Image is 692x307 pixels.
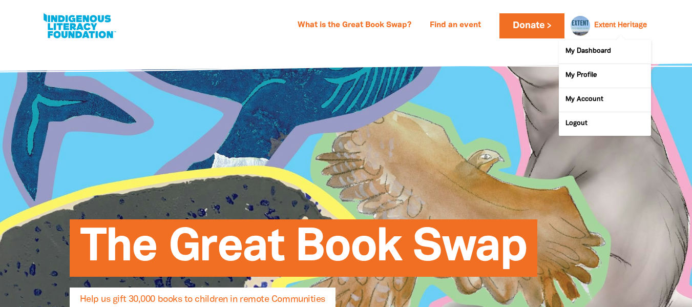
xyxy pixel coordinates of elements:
a: What is the Great Book Swap? [291,17,417,34]
a: Donate [499,13,564,38]
a: Extent Heritage [594,22,647,29]
a: My Dashboard [559,40,651,64]
a: My Profile [559,64,651,88]
span: The Great Book Swap [80,227,527,277]
a: Logout [559,112,651,136]
a: My Account [559,88,651,112]
a: Find an event [424,17,487,34]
